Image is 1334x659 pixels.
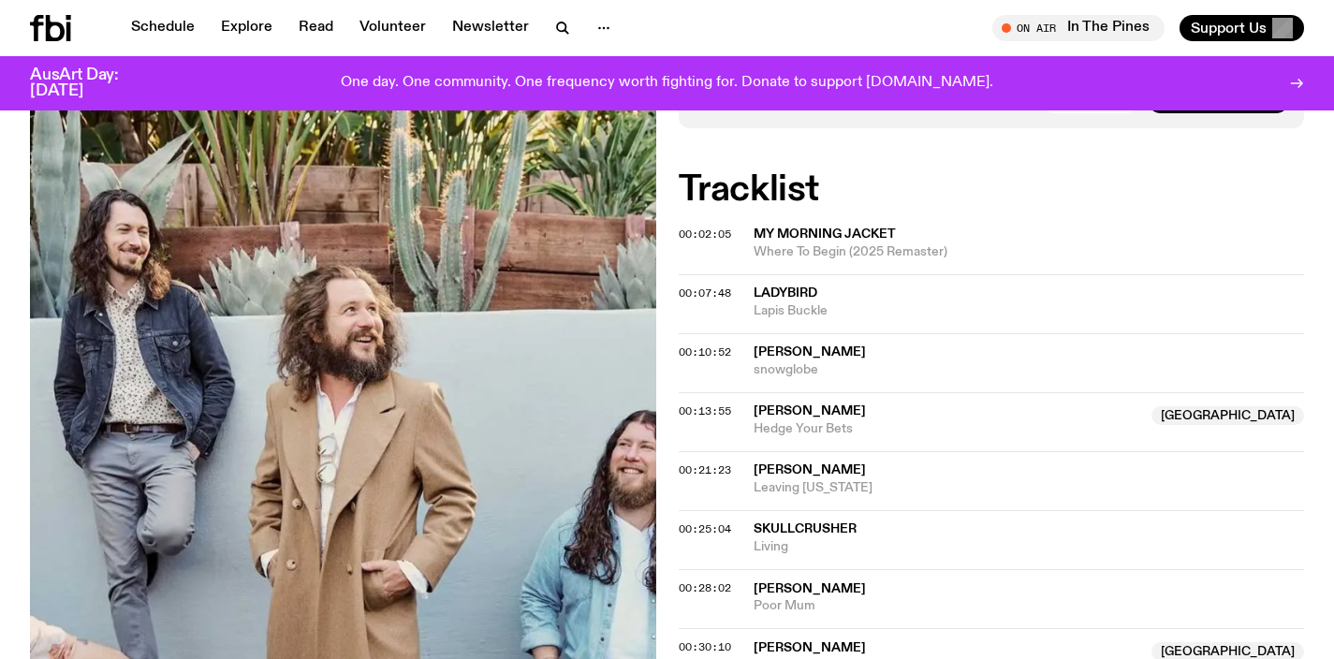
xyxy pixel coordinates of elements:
[754,227,896,241] span: My Morning Jacket
[754,302,1305,320] span: Lapis Buckle
[1151,406,1304,425] span: [GEOGRAPHIC_DATA]
[754,345,866,359] span: [PERSON_NAME]
[210,15,284,41] a: Explore
[754,404,866,417] span: [PERSON_NAME]
[679,462,731,477] span: 00:21:23
[754,641,866,654] span: [PERSON_NAME]
[992,15,1165,41] button: On AirIn The Pines
[754,286,817,300] span: Ladybird
[679,521,731,536] span: 00:25:04
[754,243,1305,261] span: Where To Begin (2025 Remaster)
[754,420,1141,438] span: Hedge Your Bets
[679,227,731,242] span: 00:02:05
[30,67,150,99] h3: AusArt Day: [DATE]
[754,463,866,476] span: [PERSON_NAME]
[120,15,206,41] a: Schedule
[679,639,731,654] span: 00:30:10
[1191,20,1267,37] span: Support Us
[679,580,731,595] span: 00:28:02
[754,582,866,595] span: [PERSON_NAME]
[754,361,1305,379] span: snowglobe
[754,479,1305,497] span: Leaving [US_STATE]
[287,15,344,41] a: Read
[679,403,731,418] span: 00:13:55
[1180,15,1304,41] button: Support Us
[341,75,993,92] p: One day. One community. One frequency worth fighting for. Donate to support [DOMAIN_NAME].
[679,173,1305,207] h2: Tracklist
[679,344,731,359] span: 00:10:52
[348,15,437,41] a: Volunteer
[754,538,1305,556] span: Living
[441,15,540,41] a: Newsletter
[679,286,731,300] span: 00:07:48
[754,522,857,535] span: Skullcrusher
[754,597,1305,615] span: Poor Mum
